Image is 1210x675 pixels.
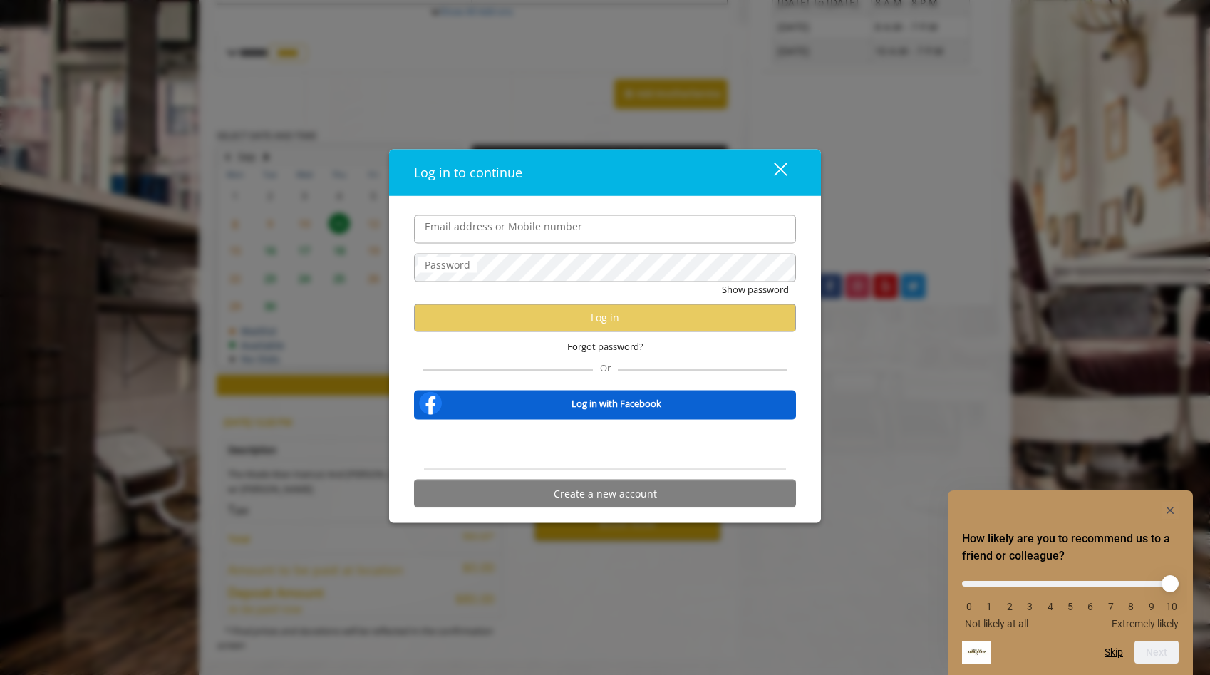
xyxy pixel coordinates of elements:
li: 0 [962,601,976,612]
button: close dialog [748,158,796,187]
div: How likely are you to recommend us to a friend or colleague? Select an option from 0 to 10, with ... [962,570,1179,629]
label: Email address or Mobile number [418,218,589,234]
h2: How likely are you to recommend us to a friend or colleague? Select an option from 0 to 10, with ... [962,530,1179,565]
iframe: Sign in with Google Button [533,429,678,460]
button: Log in [414,304,796,331]
li: 3 [1023,601,1037,612]
li: 9 [1144,601,1159,612]
li: 1 [982,601,996,612]
button: Hide survey [1162,502,1179,519]
span: Extremely likely [1112,618,1179,629]
button: Create a new account [414,480,796,507]
span: Forgot password? [567,339,643,354]
div: How likely are you to recommend us to a friend or colleague? Select an option from 0 to 10, with ... [962,502,1179,664]
button: Next question [1134,641,1179,664]
div: close dialog [757,162,786,183]
b: Log in with Facebook [572,396,661,411]
li: 5 [1063,601,1077,612]
span: Log in to continue [414,163,522,180]
li: 10 [1164,601,1179,612]
img: facebook-logo [416,389,445,418]
li: 2 [1003,601,1017,612]
input: Password [414,253,796,282]
li: 8 [1124,601,1138,612]
li: 7 [1104,601,1118,612]
span: Not likely at all [965,618,1028,629]
span: Or [593,361,618,374]
li: 6 [1083,601,1097,612]
button: Skip [1105,646,1123,658]
button: Show password [722,282,789,297]
label: Password [418,257,477,272]
li: 4 [1043,601,1058,612]
input: Email address or Mobile number [414,215,796,243]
